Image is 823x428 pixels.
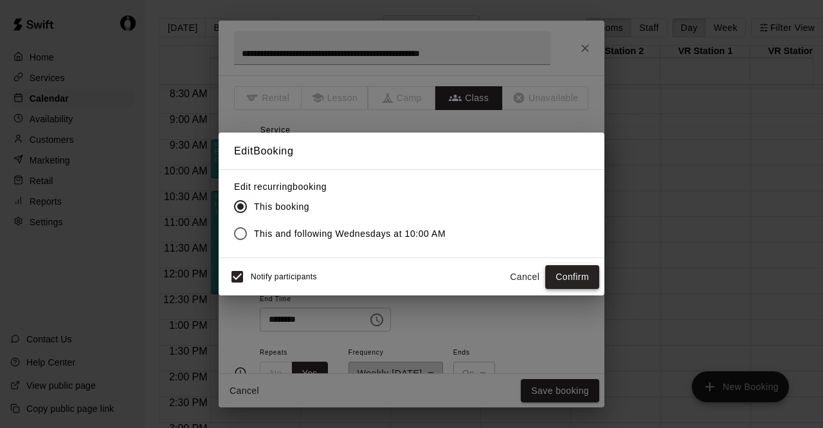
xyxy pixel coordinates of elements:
span: This booking [254,200,309,214]
h2: Edit Booking [219,133,604,170]
button: Confirm [545,265,599,289]
button: Cancel [504,265,545,289]
span: This and following Wednesdays at 10:00 AM [254,227,446,241]
span: Notify participants [251,273,317,282]
label: Edit recurring booking [234,180,456,193]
